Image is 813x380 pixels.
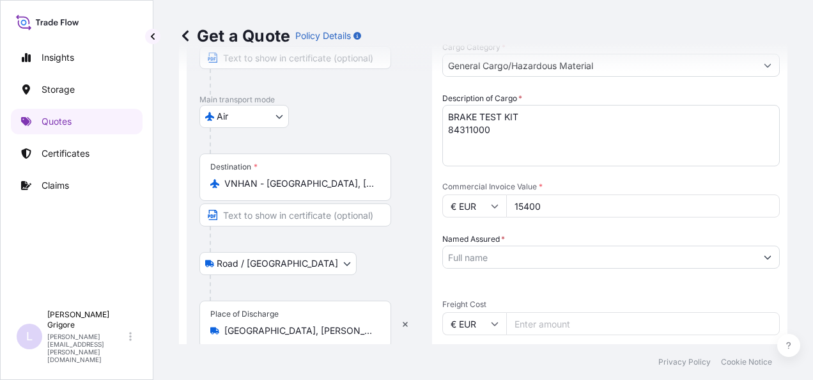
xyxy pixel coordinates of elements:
[217,110,228,123] span: Air
[442,182,780,192] span: Commercial Invoice Value
[42,147,89,160] p: Certificates
[506,194,780,218] input: Type amount
[756,246,779,269] button: Show suggestions
[721,357,772,367] a: Cookie Notice
[11,77,143,102] a: Storage
[295,29,351,42] p: Policy Details
[442,92,522,105] label: Description of Cargo
[658,357,711,367] a: Privacy Policy
[199,95,419,105] p: Main transport mode
[47,333,127,363] p: [PERSON_NAME][EMAIL_ADDRESS][PERSON_NAME][DOMAIN_NAME]
[199,105,289,128] button: Select transport
[210,162,258,172] div: Destination
[42,179,69,192] p: Claims
[42,51,74,64] p: Insights
[217,257,338,270] span: Road / [GEOGRAPHIC_DATA]
[11,141,143,166] a: Certificates
[443,246,756,269] input: Full name
[11,173,143,198] a: Claims
[26,330,33,343] span: L
[11,45,143,70] a: Insights
[11,109,143,134] a: Quotes
[506,312,780,335] input: Enter amount
[224,177,375,190] input: Destination
[179,26,290,46] p: Get a Quote
[47,310,127,330] p: [PERSON_NAME] Grigore
[199,252,357,275] button: Select transport
[442,299,780,310] span: Freight Cost
[42,83,75,96] p: Storage
[442,233,505,246] label: Named Assured
[224,324,375,337] input: Place of Discharge
[199,203,391,226] input: Text to appear on certificate
[42,115,72,128] p: Quotes
[210,309,279,319] div: Place of Discharge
